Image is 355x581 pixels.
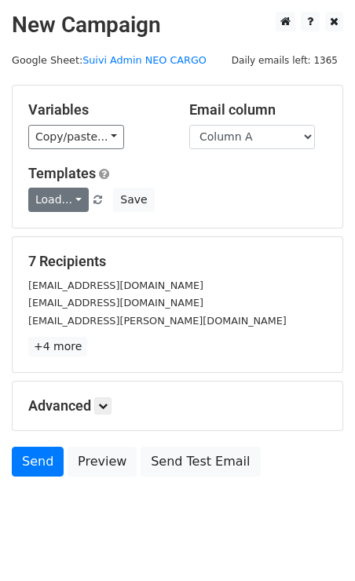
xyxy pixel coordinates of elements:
h5: 7 Recipients [28,253,327,270]
small: [EMAIL_ADDRESS][PERSON_NAME][DOMAIN_NAME] [28,315,287,327]
a: Preview [68,447,137,477]
a: +4 more [28,337,87,356]
a: Load... [28,188,89,212]
small: [EMAIL_ADDRESS][DOMAIN_NAME] [28,297,203,309]
a: Suivi Admin NEO CARGO [82,54,207,66]
span: Daily emails left: 1365 [226,52,343,69]
iframe: Chat Widget [276,506,355,581]
h5: Email column [189,101,327,119]
div: Widget de chat [276,506,355,581]
h5: Variables [28,101,166,119]
a: Send Test Email [141,447,260,477]
h5: Advanced [28,397,327,415]
a: Daily emails left: 1365 [226,54,343,66]
small: [EMAIL_ADDRESS][DOMAIN_NAME] [28,280,203,291]
h2: New Campaign [12,12,343,38]
small: Google Sheet: [12,54,207,66]
button: Save [113,188,154,212]
a: Send [12,447,64,477]
a: Copy/paste... [28,125,124,149]
a: Templates [28,165,96,181]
